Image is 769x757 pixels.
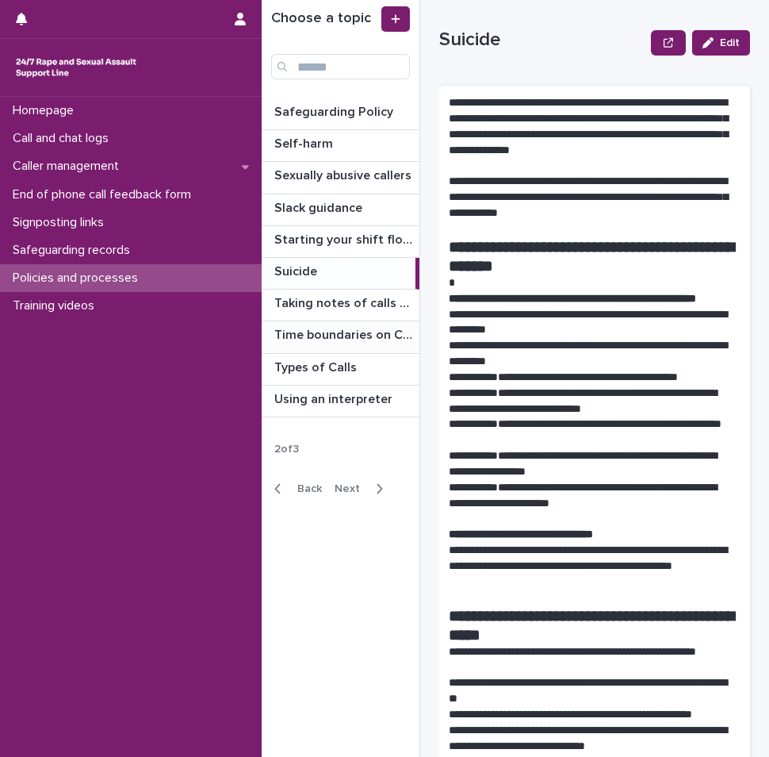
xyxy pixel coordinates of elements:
p: Caller management [6,159,132,174]
p: Types of Calls [274,357,360,375]
p: Safeguarding records [6,243,143,258]
a: Using an interpreterUsing an interpreter [262,386,419,417]
p: Safeguarding Policy [274,102,396,120]
a: Time boundaries on Calls and ChatsTime boundaries on Calls and Chats [262,321,419,353]
img: rhQMoQhaT3yELyF149Cw [13,52,140,83]
span: Edit [720,37,740,48]
button: Next [328,482,396,496]
input: Search [271,54,410,79]
p: Sexually abusive callers [274,165,415,183]
p: Training videos [6,298,107,313]
a: Safeguarding PolicySafeguarding Policy [262,98,419,130]
p: Suicide [439,29,645,52]
a: Sexually abusive callersSexually abusive callers [262,162,419,194]
a: Taking notes of calls and chatsTaking notes of calls and chats [262,290,419,321]
p: Call and chat logs [6,131,121,146]
h1: Choose a topic [271,10,378,28]
p: Slack guidance [274,198,365,216]
a: Starting your shift flowchartStarting your shift flowchart [262,226,419,258]
p: Suicide [274,261,320,279]
button: Edit [692,30,750,56]
p: Signposting links [6,215,117,230]
a: Types of CallsTypes of Calls [262,354,419,386]
p: Self-harm [274,133,336,152]
p: Homepage [6,103,86,118]
p: Using an interpreter [274,389,396,407]
span: Next [335,483,369,494]
p: Time boundaries on Calls and Chats [274,325,416,343]
button: Back [262,482,328,496]
span: Back [288,483,322,494]
p: End of phone call feedback form [6,187,204,202]
p: Starting your shift flowchart [274,229,416,248]
a: Slack guidanceSlack guidance [262,194,419,226]
a: Self-harmSelf-harm [262,130,419,162]
p: Policies and processes [6,271,151,286]
p: Taking notes of calls and chats [274,293,416,311]
p: 2 of 3 [262,430,312,469]
a: SuicideSuicide [262,258,419,290]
